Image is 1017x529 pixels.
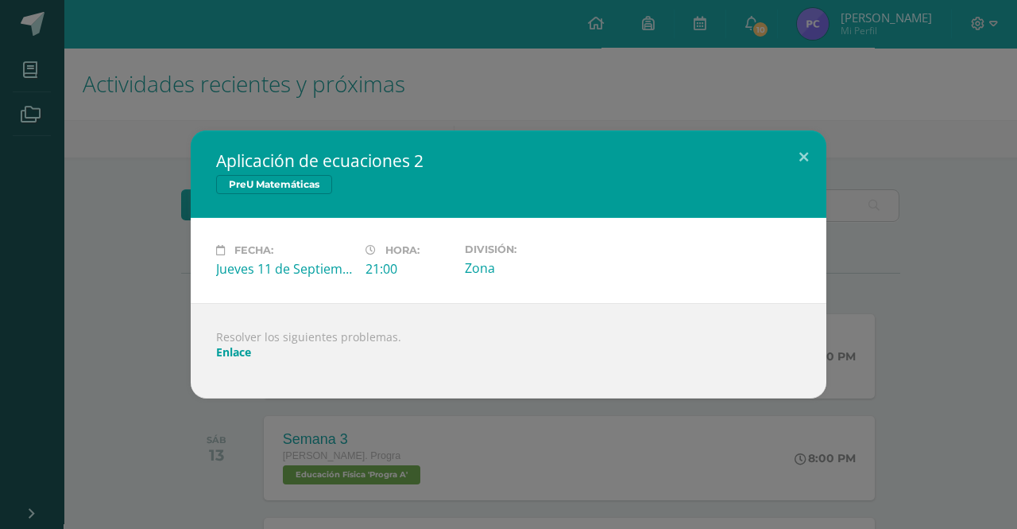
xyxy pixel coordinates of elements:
a: Enlace [216,344,251,360]
button: Close (Esc) [781,130,826,185]
span: PreU Matemáticas [216,175,332,194]
div: Resolver los siguientes problemas. [191,303,826,399]
span: Fecha: [234,244,273,256]
span: Hora: [385,244,420,256]
div: Zona [465,259,601,277]
div: 21:00 [365,260,452,278]
label: División: [465,243,601,255]
div: Jueves 11 de Septiembre [216,260,353,278]
h2: Aplicación de ecuaciones 2 [216,150,801,172]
